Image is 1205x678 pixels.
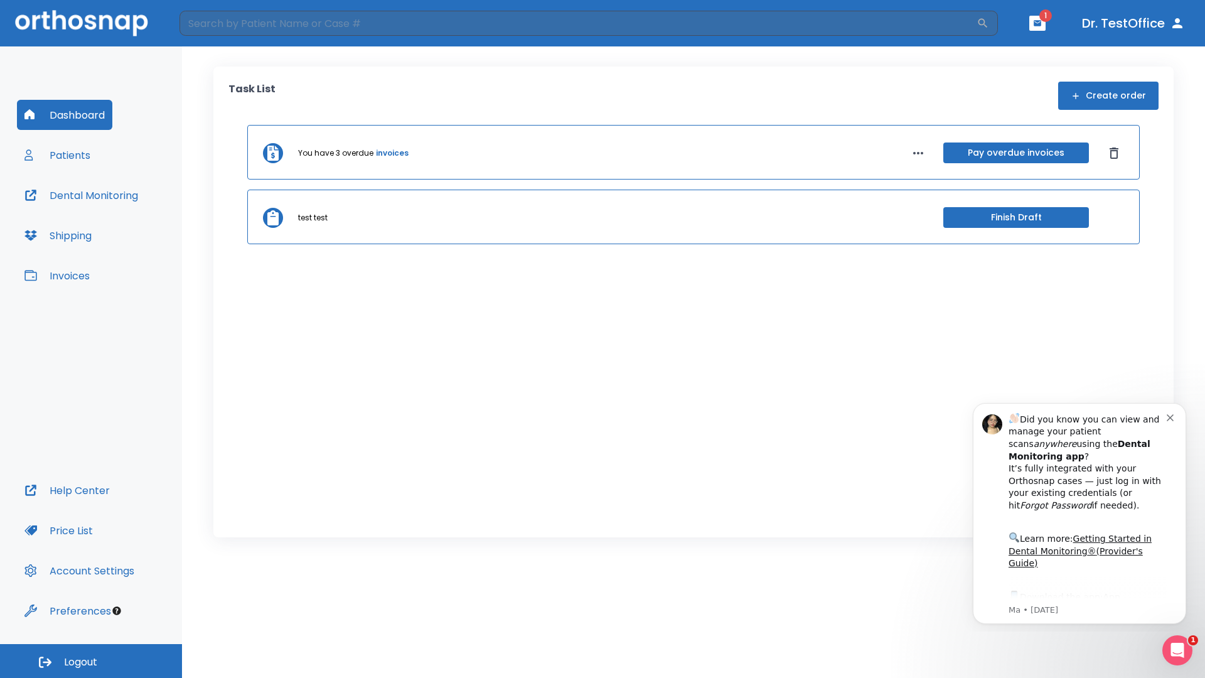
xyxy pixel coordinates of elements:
[298,148,373,159] p: You have 3 overdue
[1104,143,1124,163] button: Dismiss
[1039,9,1052,22] span: 1
[954,392,1205,632] iframe: Intercom notifications message
[17,556,142,586] button: Account Settings
[55,213,213,224] p: Message from Ma, sent 7w ago
[55,197,213,261] div: Download the app: | ​ Let us know if you need help getting started!
[179,11,977,36] input: Search by Patient Name or Case #
[15,10,148,36] img: Orthosnap
[1077,12,1190,35] button: Dr. TestOffice
[943,207,1089,228] button: Finish Draft
[55,200,166,223] a: App Store
[298,212,328,223] p: test test
[1162,635,1192,665] iframe: Intercom live chat
[17,140,98,170] button: Patients
[17,220,99,250] button: Shipping
[228,82,276,110] p: Task List
[111,605,122,616] div: Tooltip anchor
[17,180,146,210] button: Dental Monitoring
[943,143,1089,163] button: Pay overdue invoices
[17,261,97,291] button: Invoices
[1188,635,1198,645] span: 1
[376,148,409,159] a: invoices
[17,100,112,130] button: Dashboard
[17,596,119,626] button: Preferences
[64,655,97,669] span: Logout
[213,19,223,30] button: Dismiss notification
[17,515,100,546] button: Price List
[17,475,117,505] button: Help Center
[1058,82,1159,110] button: Create order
